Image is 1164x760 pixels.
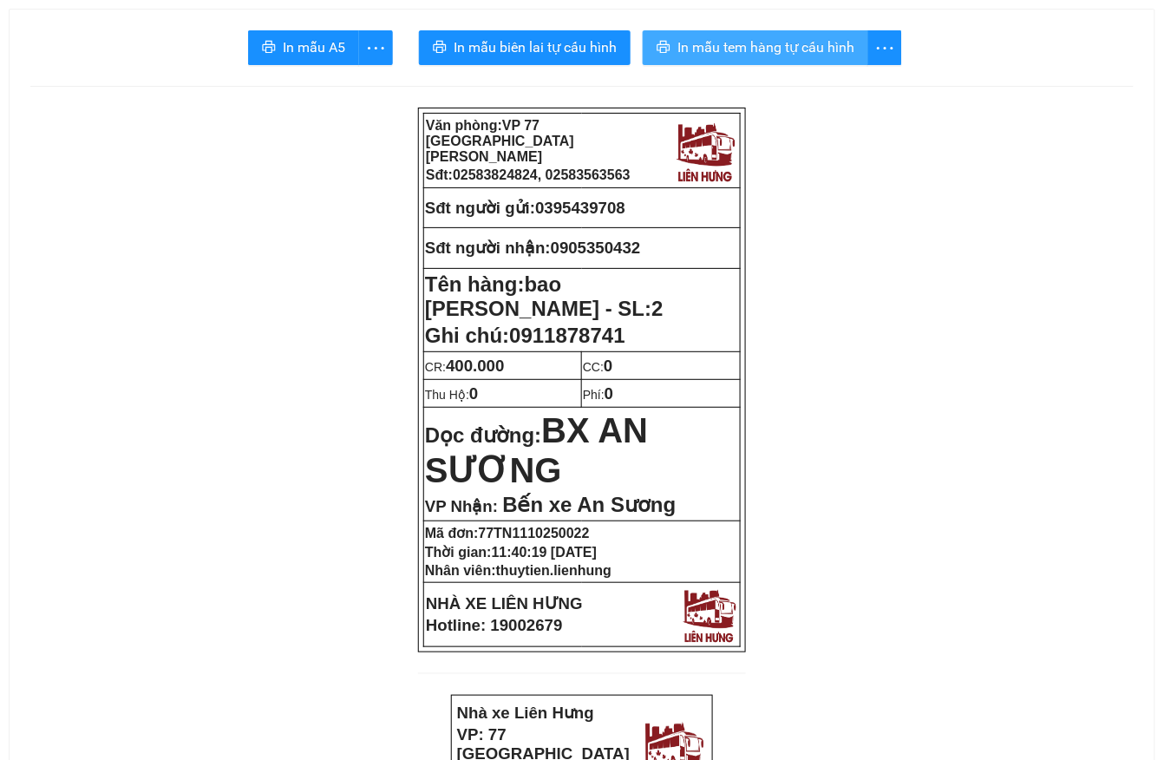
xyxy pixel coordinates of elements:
[283,36,345,58] span: In mẫu A5
[657,40,670,56] span: printer
[604,357,612,375] span: 0
[6,30,179,106] strong: VP: 77 [GEOGRAPHIC_DATA][PERSON_NAME][GEOGRAPHIC_DATA]
[509,324,625,347] span: 0911878741
[469,384,478,403] span: 0
[425,388,478,402] span: Thu Hộ:
[425,411,648,489] span: BX AN SƯƠNG
[453,167,631,182] span: 02583824824, 02583563563
[425,360,505,374] span: CR:
[425,239,551,257] strong: Sđt người nhận:
[643,30,868,65] button: printerIn mẫu tem hàng tự cấu hình
[651,297,663,320] span: 2
[535,199,625,217] span: 0395439708
[425,324,625,347] span: Ghi chú:
[583,388,613,402] span: Phí:
[6,9,143,27] strong: Nhà xe Liên Hưng
[502,493,676,516] span: Bến xe An Sương
[419,30,631,65] button: printerIn mẫu biên lai tự cấu hình
[425,272,664,320] strong: Tên hàng:
[425,526,590,541] strong: Mã đơn:
[426,616,563,634] strong: Hotline: 19002679
[425,199,535,217] strong: Sđt người gửi:
[425,423,648,487] strong: Dọc đường:
[358,30,393,65] button: more
[426,167,631,182] strong: Sđt:
[677,36,854,58] span: In mẫu tem hàng tự cấu hình
[496,563,611,578] span: thuytien.lienhung
[186,22,254,94] img: logo
[433,40,447,56] span: printer
[425,272,664,320] span: bao [PERSON_NAME] - SL:
[248,30,359,65] button: printerIn mẫu A5
[425,497,498,515] span: VP Nhận:
[868,37,901,59] span: more
[359,37,392,59] span: more
[679,585,739,645] img: logo
[672,118,738,184] img: logo
[426,118,574,164] span: VP 77 [GEOGRAPHIC_DATA][PERSON_NAME]
[262,40,276,56] span: printer
[479,526,590,541] span: 77TN1110250022
[71,113,189,131] strong: Phiếu gửi hàng
[867,30,902,65] button: more
[425,545,597,560] strong: Thời gian:
[457,704,594,722] strong: Nhà xe Liên Hưng
[426,594,583,613] strong: NHÀ XE LIÊN HƯNG
[426,118,574,164] strong: Văn phòng:
[551,239,641,257] span: 0905350432
[425,563,611,578] strong: Nhân viên:
[605,384,613,403] span: 0
[583,360,613,374] span: CC:
[492,545,598,560] span: 11:40:19 [DATE]
[454,36,617,58] span: In mẫu biên lai tự cấu hình
[446,357,504,375] span: 400.000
